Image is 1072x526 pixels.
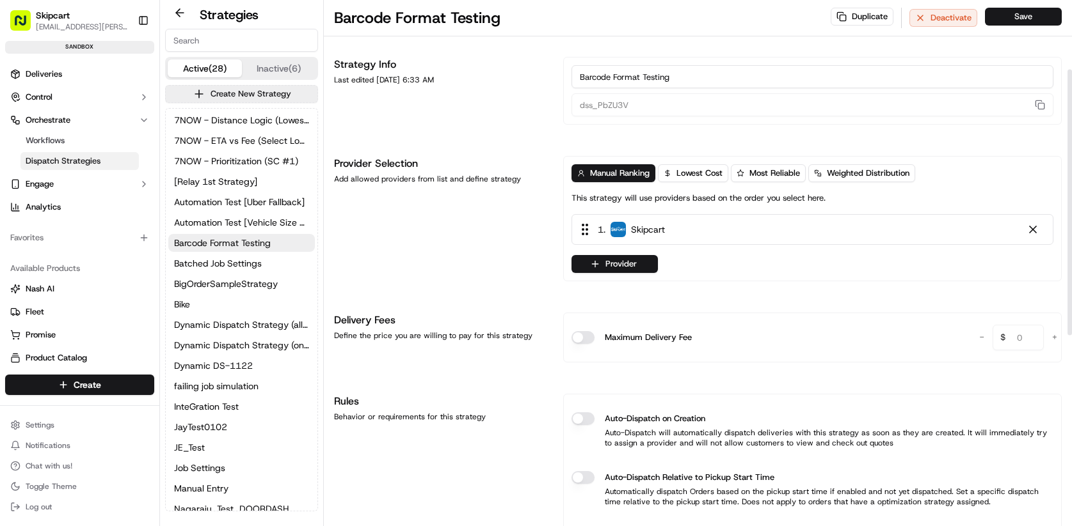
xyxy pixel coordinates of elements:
img: profile_a1_batch_speedydrop_org_fsY4m7.png [611,222,626,237]
button: [Relay 1st Strategy] [168,173,315,190]
span: Workflows [26,135,65,146]
span: Create [74,378,101,391]
span: failing job simulation [174,380,259,392]
span: Automation Test [Vehicle Size = Car] [174,216,309,229]
div: 1. Skipcart [572,214,1053,245]
input: Search [165,29,318,52]
button: Most Reliable [731,164,806,182]
p: Auto-Dispatch will automatically dispatch deliveries with this strategy as soon as they are creat... [572,428,1053,448]
a: Bike [168,295,315,313]
span: Log out [26,502,52,512]
button: Batched Job Settings [168,254,315,272]
button: Skipcart [36,9,70,22]
button: Fleet [5,302,154,322]
button: Nagaraju_Test_DOORDASH [168,500,315,518]
span: Toggle Theme [26,481,77,491]
span: Weighted Distribution [827,167,909,179]
button: Chat with us! [5,457,154,475]
span: Notifications [26,440,70,451]
span: 7NOW - ETA vs Fee (Select Lowest ETA) Not supported? [174,134,309,147]
button: Nash AI [5,279,154,299]
div: Add allowed providers from list and define strategy [334,174,548,184]
div: Behavior or requirements for this strategy [334,412,548,422]
button: Job Settings [168,459,315,477]
button: Dynamic DS-1122 [168,357,315,375]
div: Available Products [5,258,154,279]
span: Dynamic DS-1122 [174,359,253,372]
button: 7NOW - Distance Logic (Lowest Fee) [168,111,315,129]
button: Settings [5,416,154,434]
span: Deliveries [26,68,62,80]
div: 1 . [577,222,665,236]
span: Barcode Format Testing [174,236,271,249]
button: JE_Test [168,438,315,456]
span: Manual Ranking [590,167,650,179]
a: Deliveries [5,64,154,84]
button: 7NOW - Prioritization (SC #1) [168,152,315,170]
button: Manual Entry [168,479,315,497]
div: Define the price you are willing to pay for this strategy [334,330,548,341]
h1: Strategy Info [334,57,548,72]
h1: Provider Selection [334,156,548,171]
div: sandbox [5,41,154,54]
button: Weighted Distribution [808,164,915,182]
span: Job Settings [174,461,225,474]
p: Automatically dispatch Orders based on the pickup start time if enabled and not yet dispatched. S... [572,486,1053,507]
span: Promise [26,329,56,341]
span: JayTest0102 [174,421,227,433]
button: Automation Test [Vehicle Size = Car] [168,213,315,231]
span: [Relay 1st Strategy] [174,175,257,188]
span: Dynamic Dispatch Strategy (on-demand minus Uber) [174,339,309,352]
a: failing job simulation [168,377,315,395]
span: Dispatch Strategies [26,155,100,167]
button: Promise [5,325,154,345]
button: Provider [572,255,658,273]
button: Notifications [5,437,154,454]
span: Chat with us! [26,461,72,471]
button: Automation Test [Uber Fallback] [168,193,315,211]
button: [EMAIL_ADDRESS][PERSON_NAME][DOMAIN_NAME] [36,22,127,32]
a: Analytics [5,197,154,217]
span: Control [26,91,52,103]
button: Manual Ranking [572,164,655,182]
button: Barcode Format Testing [168,234,315,252]
button: Engage [5,174,154,194]
div: Last edited [DATE] 6:33 AM [334,75,548,85]
button: Inactive (6) [242,59,316,77]
label: Auto-Dispatch Relative to Pickup Start Time [605,471,774,484]
span: Analytics [26,201,61,213]
button: Dynamic Dispatch Strategy (all on-demand providers) [168,316,315,334]
span: BigOrderSampleStrategy [174,277,278,290]
span: Lowest Cost [676,167,723,179]
span: 7NOW - Prioritization (SC #1) [174,155,298,167]
span: Manual Entry [174,482,228,495]
span: 7NOW - Distance Logic (Lowest Fee) [174,114,309,127]
h1: Delivery Fees [334,313,548,328]
button: Deactivate [909,9,977,27]
button: Orchestrate [5,110,154,130]
span: JE_Test [174,441,205,454]
a: BigOrderSampleStrategy [168,275,315,293]
button: JayTest0102 [168,418,315,436]
label: Maximum Delivery Fee [605,331,692,344]
span: Settings [26,420,54,430]
h2: Strategies [200,6,259,24]
button: InteGration Test [168,398,315,415]
a: Dynamic Dispatch Strategy (on-demand minus Uber) [168,336,315,354]
a: Fleet [10,306,149,318]
h1: Barcode Format Testing [334,8,500,28]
